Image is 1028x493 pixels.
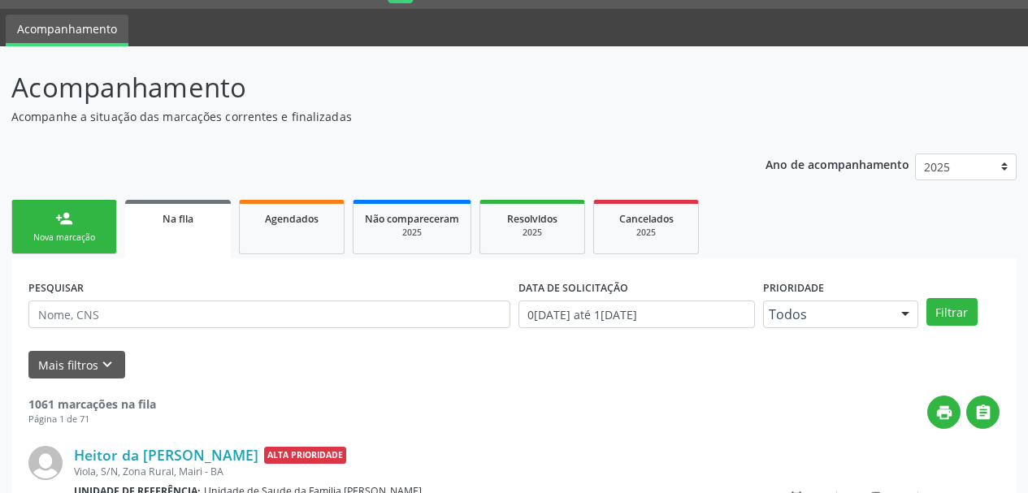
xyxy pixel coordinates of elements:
[28,446,63,480] img: img
[605,227,687,239] div: 2025
[507,212,557,226] span: Resolvidos
[264,447,346,464] span: Alta Prioridade
[74,465,756,478] div: Viola, S/N, Zona Rural, Mairi - BA
[28,275,84,301] label: PESQUISAR
[24,231,105,244] div: Nova marcação
[926,298,978,326] button: Filtrar
[28,413,156,426] div: Página 1 de 71
[11,67,715,108] p: Acompanhamento
[769,306,885,322] span: Todos
[163,212,193,226] span: Na fila
[98,356,116,374] i: keyboard_arrow_down
[935,404,953,422] i: print
[492,227,573,239] div: 2025
[28,301,510,328] input: Nome, CNS
[966,396,1000,429] button: 
[365,212,459,226] span: Não compareceram
[927,396,961,429] button: print
[55,210,73,227] div: person_add
[365,227,459,239] div: 2025
[265,212,319,226] span: Agendados
[619,212,674,226] span: Cancelados
[28,351,125,379] button: Mais filtroskeyboard_arrow_down
[6,15,128,46] a: Acompanhamento
[974,404,992,422] i: 
[74,446,258,464] a: Heitor da [PERSON_NAME]
[28,396,156,412] strong: 1061 marcações na fila
[766,154,909,174] p: Ano de acompanhamento
[518,275,628,301] label: DATA DE SOLICITAÇÃO
[763,275,824,301] label: Prioridade
[11,108,715,125] p: Acompanhe a situação das marcações correntes e finalizadas
[518,301,755,328] input: Selecione um intervalo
